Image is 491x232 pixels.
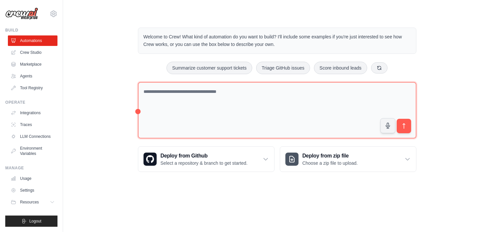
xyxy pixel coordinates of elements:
button: Triage GitHub issues [256,62,310,74]
a: Agents [8,71,57,81]
a: LLM Connections [8,131,57,142]
a: Traces [8,119,57,130]
p: Choose a zip file to upload. [302,160,358,166]
a: Marketplace [8,59,57,70]
iframe: Chat Widget [458,200,491,232]
a: Integrations [8,108,57,118]
div: Widget de chat [458,200,491,232]
span: Logout [29,219,41,224]
p: Select a repository & branch to get started. [161,160,248,166]
div: Operate [5,100,57,105]
h3: Deploy from zip file [302,152,358,160]
a: Usage [8,173,57,184]
p: Welcome to Crew! What kind of automation do you want to build? I'll include some examples if you'... [144,33,411,48]
img: Logo [5,8,38,20]
div: Build [5,28,57,33]
a: Crew Studio [8,47,57,58]
span: Resources [20,200,39,205]
a: Automations [8,35,57,46]
a: Environment Variables [8,143,57,159]
div: Manage [5,165,57,171]
button: Summarize customer support tickets [167,62,252,74]
h3: Deploy from Github [161,152,248,160]
button: Score inbound leads [314,62,367,74]
a: Tool Registry [8,83,57,93]
button: Logout [5,216,57,227]
button: Resources [8,197,57,207]
a: Settings [8,185,57,196]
